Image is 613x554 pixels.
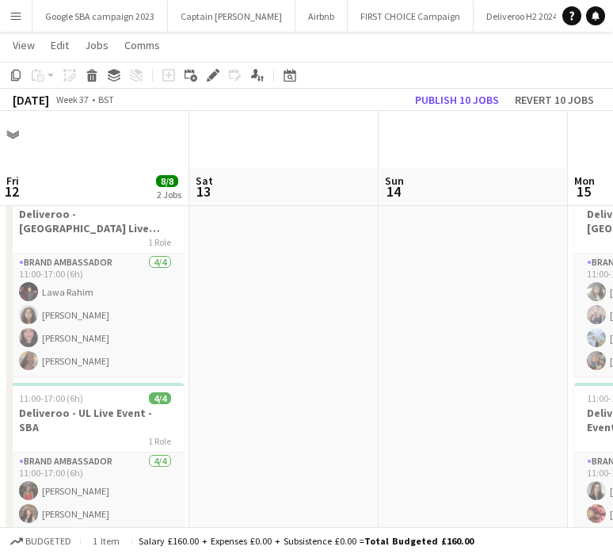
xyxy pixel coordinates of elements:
[13,38,35,52] span: View
[124,38,160,52] span: Comms
[196,174,213,188] span: Sat
[25,536,71,547] span: Budgeted
[6,184,184,376] app-job-card: 11:00-17:00 (6h)4/4Deliveroo - [GEOGRAPHIC_DATA] Live Event SBA1 RoleBrand Ambassador4/411:00-17:...
[78,35,115,55] a: Jobs
[6,174,19,188] span: Fri
[348,1,474,32] button: FIRST CHOICE Campaign
[383,182,404,201] span: 14
[364,535,474,547] span: Total Budgeted £160.00
[157,189,181,201] div: 2 Jobs
[193,182,213,201] span: 13
[51,38,69,52] span: Edit
[85,38,109,52] span: Jobs
[52,94,92,105] span: Week 37
[6,254,184,376] app-card-role: Brand Ambassador4/411:00-17:00 (6h)Lawa Rahim[PERSON_NAME][PERSON_NAME][PERSON_NAME]
[19,392,83,404] span: 11:00-17:00 (6h)
[574,174,595,188] span: Mon
[148,435,171,447] span: 1 Role
[474,1,571,32] button: Deliveroo H2 2024
[87,535,125,547] span: 1 item
[8,533,74,550] button: Budgeted
[98,94,114,105] div: BST
[6,207,184,235] h3: Deliveroo - [GEOGRAPHIC_DATA] Live Event SBA
[508,90,600,110] button: Revert 10 jobs
[118,35,166,55] a: Comms
[13,92,49,108] div: [DATE]
[4,182,19,201] span: 12
[6,406,184,434] h3: Deliveroo - UL Live Event - SBA
[6,35,41,55] a: View
[44,35,75,55] a: Edit
[168,1,295,32] button: Captain [PERSON_NAME]
[149,392,171,404] span: 4/4
[156,175,178,187] span: 8/8
[572,182,595,201] span: 15
[409,90,505,110] button: Publish 10 jobs
[148,236,171,248] span: 1 Role
[32,1,168,32] button: Google SBA campaign 2023
[385,174,404,188] span: Sun
[139,535,474,547] div: Salary £160.00 + Expenses £0.00 + Subsistence £0.00 =
[295,1,348,32] button: Airbnb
